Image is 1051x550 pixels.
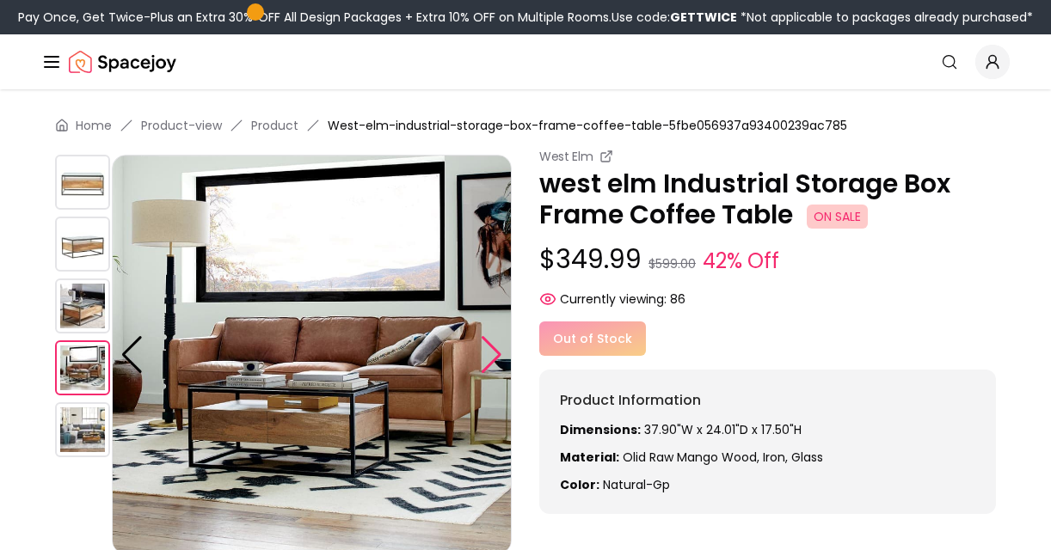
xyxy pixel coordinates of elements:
nav: Global [41,34,1010,89]
p: 37.90"W x 24.01"D x 17.50"H [560,421,975,438]
strong: Color: [560,476,599,493]
img: Spacejoy Logo [69,45,176,79]
span: 86 [670,290,685,308]
span: Currently viewing: [560,290,667,308]
img: https://storage.googleapis.com/spacejoy-main/assets/5fbe056937a93400239ac785/product_1_g37alfk8540f [55,217,110,272]
span: ON SALE [807,205,868,229]
small: $599.00 [648,255,696,272]
p: $349.99 [539,244,996,277]
h6: Product Information [560,390,975,411]
div: Pay Once, Get Twice-Plus an Extra 30% OFF All Design Packages + Extra 10% OFF on Multiple Rooms. [18,9,1033,26]
img: https://storage.googleapis.com/spacejoy-main/assets/5fbe056937a93400239ac785/product_2_n4ek1ijgbbo6 [55,278,110,333]
small: West Elm [539,148,593,165]
img: https://storage.googleapis.com/spacejoy-main/assets/5fbe056937a93400239ac785/product_0_mj6072nc593f [55,155,110,210]
small: 42% Off [703,246,779,277]
span: natural-gp [603,476,670,493]
a: Spacejoy [69,45,176,79]
a: Home [76,117,112,134]
b: GETTWICE [670,9,737,26]
strong: Material: [560,449,619,466]
strong: Dimensions: [560,421,641,438]
nav: breadcrumb [55,117,996,134]
a: Product-view [141,117,222,134]
p: west elm Industrial Storage Box Frame Coffee Table [539,168,996,230]
img: https://storage.googleapis.com/spacejoy-main/assets/5fbe056937a93400239ac785/product_4_4oh30km4opg8 [55,402,110,457]
img: https://storage.googleapis.com/spacejoy-main/assets/5fbe056937a93400239ac785/product_3_0c3hbn73hb507 [55,340,110,395]
span: West-elm-industrial-storage-box-frame-coffee-table-5fbe056937a93400239ac785 [328,117,847,134]
a: Product [251,117,298,134]
span: olid raw mango wood, Iron, glass [623,449,823,466]
span: Use code: [612,9,737,26]
span: *Not applicable to packages already purchased* [737,9,1033,26]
